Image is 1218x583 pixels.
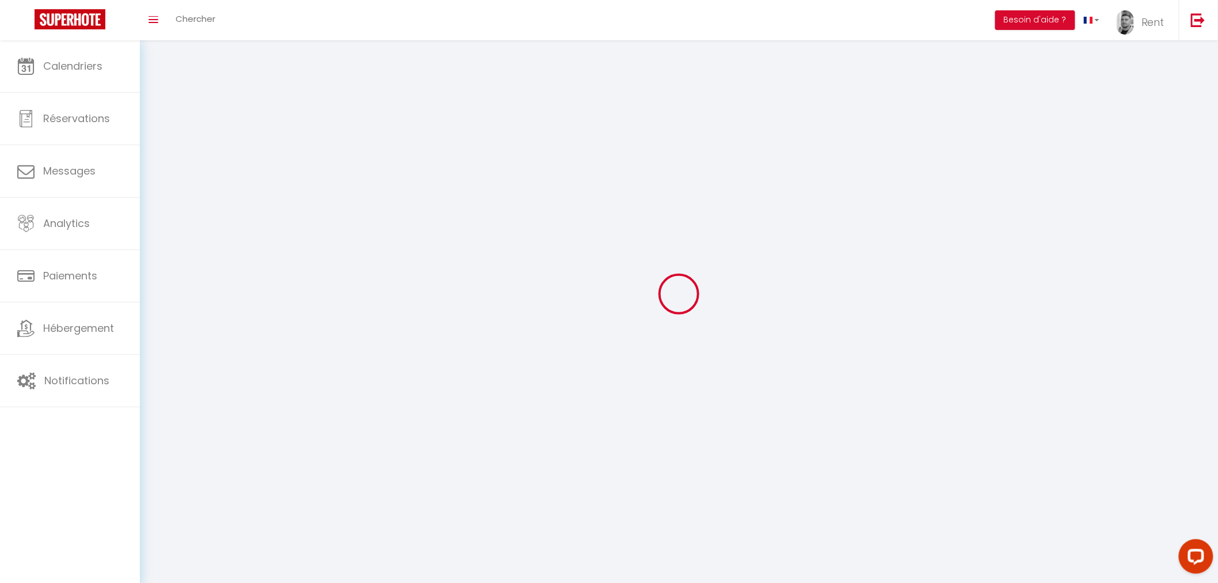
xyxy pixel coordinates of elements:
img: Super Booking [35,9,105,29]
span: Rent [1141,15,1164,29]
img: ... [1117,10,1134,35]
iframe: LiveChat chat widget [1170,535,1218,583]
span: Chercher [176,13,215,25]
span: Analytics [43,216,90,230]
span: Réservations [43,111,110,126]
span: Notifications [44,373,109,388]
img: logout [1191,13,1205,27]
span: Calendriers [43,59,102,73]
span: Hébergement [43,321,114,335]
span: Paiements [43,268,97,283]
button: Besoin d'aide ? [995,10,1075,30]
span: Messages [43,164,96,178]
